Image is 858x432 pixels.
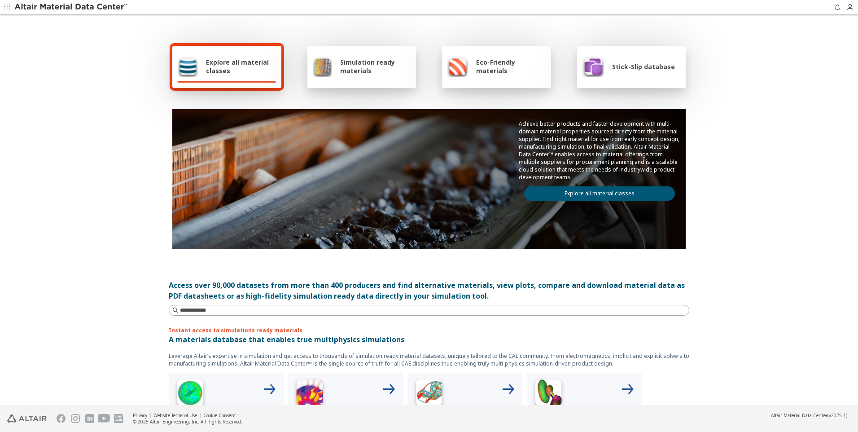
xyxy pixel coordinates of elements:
[7,414,47,423] img: Altair Engineering
[203,412,236,419] a: Cookie Consent
[206,58,276,75] span: Explore all material classes
[133,412,147,419] a: Privacy
[582,56,604,77] img: Stick-Slip database
[14,3,129,12] img: Altair Material Data Center
[133,419,242,425] div: © 2025 Altair Engineering, Inc. All Rights Reserved.
[292,376,328,412] img: Low Frequency Icon
[340,58,411,75] span: Simulation ready materials
[771,412,847,419] div: (v2025.1)
[172,376,208,412] img: High Frequency Icon
[519,120,680,181] p: Achieve better products and faster development with multi-domain material properties sourced dire...
[169,334,689,345] p: A materials database that enables true multiphysics simulations
[447,56,468,77] img: Eco-Friendly materials
[524,186,675,201] a: Explore all material classes
[169,280,689,301] div: Access over 90,000 datasets from more than 400 producers and find alternative materials, view plo...
[612,62,675,71] span: Stick-Slip database
[313,56,332,77] img: Simulation ready materials
[530,376,566,412] img: Crash Analyses Icon
[476,58,545,75] span: Eco-Friendly materials
[153,412,197,419] a: Website Terms of Use
[178,56,198,77] img: Explore all material classes
[169,352,689,367] p: Leverage Altair’s expertise in simulation and get access to thousands of simulation ready materia...
[169,326,689,334] p: Instant access to simulations ready materials
[771,412,827,419] span: Altair Material Data Center
[411,376,447,412] img: Structural Analyses Icon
